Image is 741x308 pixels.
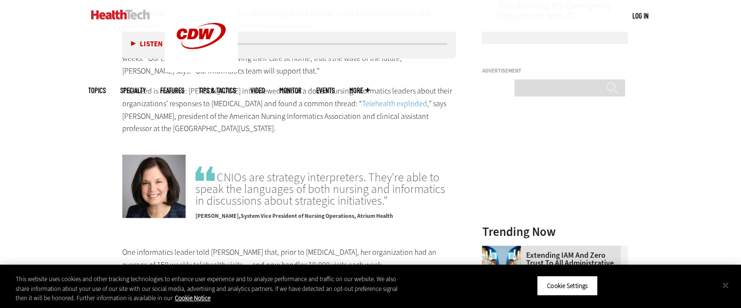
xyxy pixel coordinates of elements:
a: Log in [632,11,648,20]
a: More information about your privacy [175,294,210,302]
a: abstract image of woman with pixelated face [482,246,526,253]
a: CDW [165,64,238,75]
a: Events [316,87,335,94]
button: Cookie Settings [537,275,598,296]
a: Tips & Tactics [199,87,236,94]
span: Topics [88,87,106,94]
img: Patricia Mook, System Vice President of Nursing Operations, Atrium Health [122,154,186,218]
div: This website uses cookies and other tracking technologies to enhance user experience and to analy... [16,274,408,303]
img: Home [91,10,150,19]
h3: Trending Now [482,226,628,238]
span: Specialty [120,87,146,94]
span: CNIOs are strategy interpreters. They’re able to speak the languages of both nursing and informat... [195,164,456,207]
p: System Vice President of Nursing Operations, Atrium Health [195,207,456,221]
a: Features [160,87,184,94]
a: MonITor [280,87,302,94]
p: The need is massive: [PERSON_NAME] interviewed about a dozen nursing informatics leaders about th... [122,85,456,135]
span: More [349,87,370,94]
iframe: advertisement [482,78,628,200]
img: abstract image of woman with pixelated face [482,246,521,285]
span: [PERSON_NAME] [195,212,241,220]
a: Extending IAM and Zero Trust to All Administrative Accounts [482,251,622,275]
p: One informatics leader told [PERSON_NAME] that, prior to [MEDICAL_DATA], her organization had an ... [122,246,456,271]
a: Telehealth exploded [362,98,427,109]
button: Close [715,274,736,296]
div: User menu [632,11,648,21]
a: Video [250,87,265,94]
